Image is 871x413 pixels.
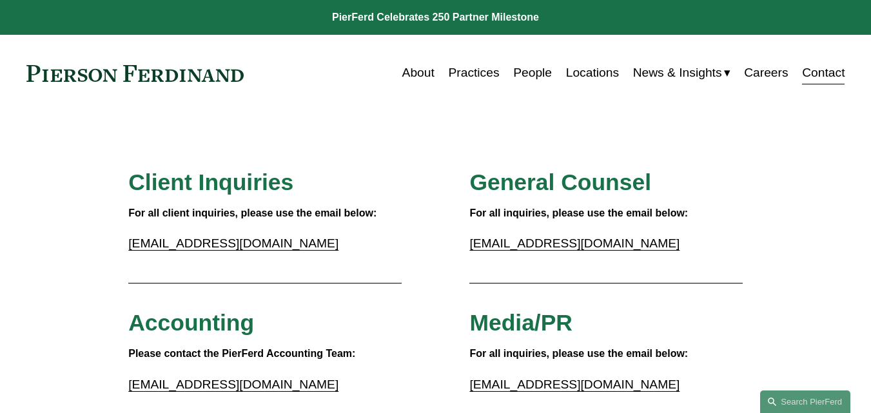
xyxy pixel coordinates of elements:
[469,348,688,359] strong: For all inquiries, please use the email below:
[128,378,338,391] a: [EMAIL_ADDRESS][DOMAIN_NAME]
[802,61,845,85] a: Contact
[469,236,680,250] a: [EMAIL_ADDRESS][DOMAIN_NAME]
[469,169,651,195] span: General Counsel
[744,61,788,85] a: Careers
[469,378,680,391] a: [EMAIL_ADDRESS][DOMAIN_NAME]
[513,61,552,85] a: People
[633,62,722,84] span: News & Insights
[128,207,377,218] strong: For all client inquiries, please use the email below:
[633,61,730,85] a: folder dropdown
[760,390,850,413] a: Search this site
[566,61,619,85] a: Locations
[469,207,688,218] strong: For all inquiries, please use the email below:
[128,236,338,250] a: [EMAIL_ADDRESS][DOMAIN_NAME]
[128,348,355,359] strong: Please contact the PierFerd Accounting Team:
[128,169,293,195] span: Client Inquiries
[402,61,435,85] a: About
[469,310,573,336] span: Media/PR
[128,310,254,336] span: Accounting
[448,61,499,85] a: Practices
